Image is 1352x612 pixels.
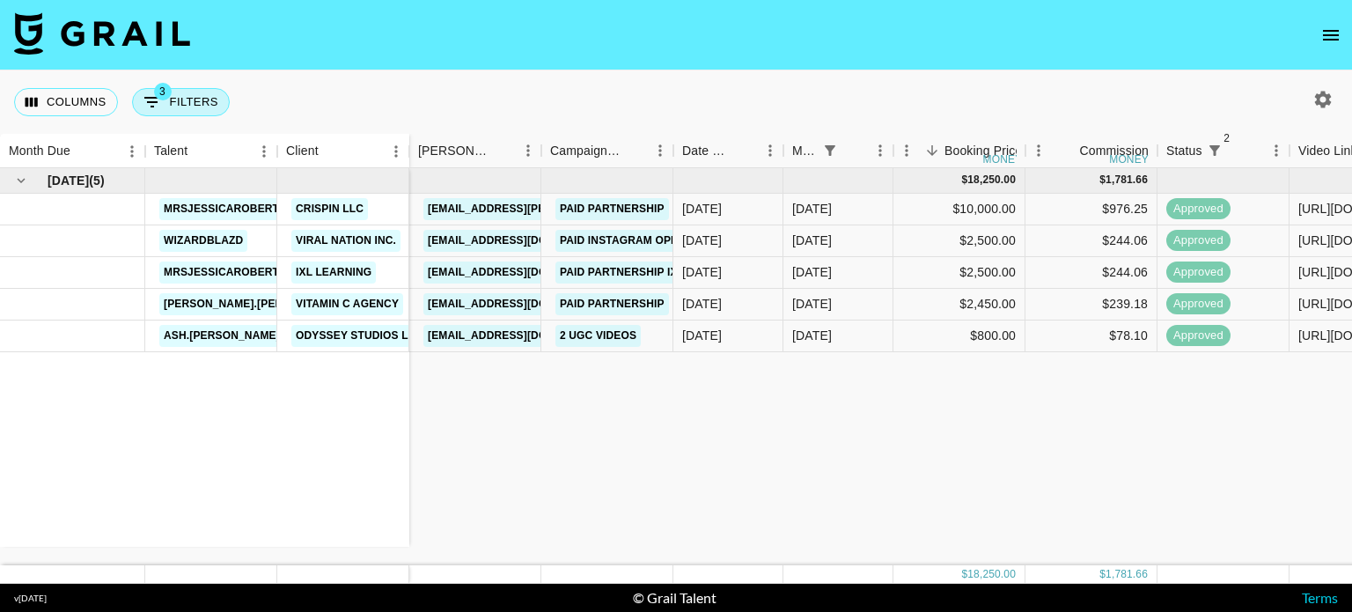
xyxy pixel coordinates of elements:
[187,139,212,164] button: Sort
[423,293,621,315] a: [EMAIL_ADDRESS][DOMAIN_NAME]
[792,295,832,313] div: Jun '25
[1054,138,1079,163] button: Sort
[409,134,541,168] div: Booker
[286,134,319,168] div: Client
[291,230,400,252] a: Viral Nation Inc.
[277,134,409,168] div: Client
[159,262,290,284] a: mrsjessicaroberts
[1202,138,1227,163] div: 2 active filters
[159,198,290,220] a: mrsjessicaroberts
[792,134,818,168] div: Month Due
[792,232,832,249] div: Jun '25
[1302,589,1338,606] a: Terms
[1025,289,1157,321] div: $239.18
[682,263,722,281] div: 03/04/2025
[792,327,832,344] div: Jun '25
[983,154,1023,165] div: money
[251,138,277,165] button: Menu
[1079,134,1149,168] div: Commission
[145,134,277,168] div: Talent
[1263,137,1290,164] button: Menu
[291,262,376,284] a: IXL Learning
[1025,137,1052,164] button: Menu
[792,263,832,281] div: Jun '25
[423,325,621,347] a: [EMAIL_ADDRESS][DOMAIN_NAME]
[920,138,944,163] button: Sort
[423,198,801,220] a: [EMAIL_ADDRESS][PERSON_NAME][PERSON_NAME][DOMAIN_NAME]
[1166,264,1231,281] span: approved
[555,230,738,252] a: Paid Instagram Opportunity
[1166,296,1231,313] span: approved
[14,593,47,604] div: v [DATE]
[423,230,621,252] a: [EMAIL_ADDRESS][DOMAIN_NAME]
[1227,138,1252,163] button: Sort
[961,567,967,582] div: $
[842,138,867,163] button: Sort
[9,134,70,168] div: Month Due
[9,168,33,193] button: hide children
[555,198,669,220] a: Paid Partnership
[319,139,343,164] button: Sort
[647,137,673,164] button: Menu
[1106,173,1148,188] div: 1,781.66
[515,137,541,164] button: Menu
[541,134,673,168] div: Campaign (Type)
[14,12,190,55] img: Grail Talent
[633,589,716,607] div: © Grail Talent
[418,134,490,168] div: [PERSON_NAME]
[1313,18,1348,53] button: open drawer
[48,172,89,189] span: [DATE]
[291,198,368,220] a: Crispin LLC
[673,134,783,168] div: Date Created
[682,232,722,249] div: 25/01/2025
[757,137,783,164] button: Menu
[383,138,409,165] button: Menu
[555,293,669,315] a: Paid Partnership
[423,262,621,284] a: [EMAIL_ADDRESS][DOMAIN_NAME]
[967,173,1016,188] div: 18,250.00
[961,173,967,188] div: $
[867,137,893,164] button: Menu
[1025,257,1157,289] div: $244.06
[1025,194,1157,225] div: $976.25
[1166,328,1231,344] span: approved
[555,325,641,347] a: 2 UGC Videos
[1099,567,1106,582] div: $
[682,134,732,168] div: Date Created
[154,83,172,100] span: 3
[893,225,1025,257] div: $2,500.00
[1157,134,1290,168] div: Status
[89,172,105,189] span: ( 5 )
[1218,129,1236,147] span: 2
[159,230,247,252] a: wizardblazd
[622,138,647,163] button: Sort
[14,88,118,116] button: Select columns
[291,325,427,347] a: Odyssey Studios LLC
[1109,154,1149,165] div: money
[818,138,842,163] div: 1 active filter
[967,567,1016,582] div: 18,250.00
[1025,225,1157,257] div: $244.06
[1025,321,1157,352] div: $78.10
[154,134,187,168] div: Talent
[893,257,1025,289] div: $2,500.00
[783,134,893,168] div: Month Due
[70,139,95,164] button: Sort
[119,138,145,165] button: Menu
[732,138,757,163] button: Sort
[1166,232,1231,249] span: approved
[818,138,842,163] button: Show filters
[1202,138,1227,163] button: Show filters
[490,138,515,163] button: Sort
[550,134,622,168] div: Campaign (Type)
[291,293,403,315] a: Vitamin C Agency
[682,327,722,344] div: 04/06/2025
[1106,567,1148,582] div: 1,781.66
[132,88,230,116] button: Show filters
[893,194,1025,225] div: $10,000.00
[682,200,722,218] div: 10/06/2025
[893,321,1025,352] div: $800.00
[159,325,284,347] a: ash.[PERSON_NAME]
[682,295,722,313] div: 10/06/2025
[893,289,1025,321] div: $2,450.00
